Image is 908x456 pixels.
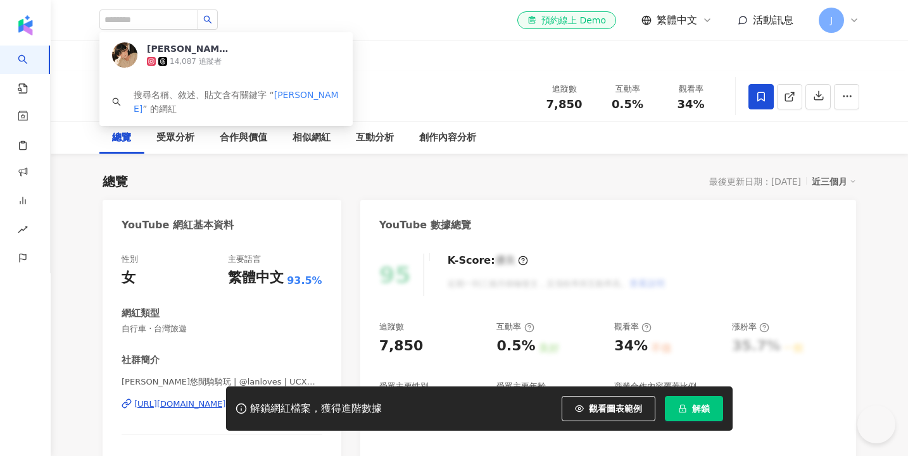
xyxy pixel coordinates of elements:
[665,396,723,421] button: 解鎖
[496,381,546,392] div: 受眾主要年齡
[692,404,710,414] span: 解鎖
[830,13,833,27] span: J
[614,321,652,333] div: 觀看率
[527,14,606,27] div: 預約線上 Demo
[753,14,793,26] span: 活動訊息
[419,130,476,145] div: 創作內容分析
[356,130,394,145] div: 互動分析
[678,404,687,413] span: lock
[657,13,697,27] span: 繁體中文
[496,321,534,333] div: 互動率
[517,11,616,29] a: 預約線上 Demo
[122,354,160,367] div: 社群簡介
[677,98,704,111] span: 34%
[15,15,35,35] img: logo icon
[103,173,128,190] div: 總覽
[709,176,801,187] div: 最後更新日期：[DATE]
[127,51,156,69] div: 7,850
[732,321,769,333] div: 漲粉率
[122,268,136,288] div: 女
[112,130,131,145] div: 總覽
[496,336,535,356] div: 0.5%
[99,49,166,71] button: 7,850
[379,381,429,392] div: 受眾主要性別
[379,336,424,356] div: 7,850
[379,218,471,232] div: YouTube 數據總覽
[293,130,331,145] div: 相似網紅
[287,274,322,288] span: 93.5%
[122,376,322,388] span: [PERSON_NAME]悠閒騎騎玩 | @lanloves | UCXm9p8vOWzq03ww9Nb5847Q
[228,254,261,265] div: 主要語言
[147,87,310,102] div: [PERSON_NAME]悠閒騎騎玩
[540,83,588,96] div: 追蹤數
[122,254,138,265] div: 性別
[18,217,28,245] span: rise
[18,46,43,95] a: search
[250,402,382,416] div: 解鎖網紅檔案，獲得進階數據
[99,78,137,116] img: KOL Avatar
[562,396,655,421] button: 觀看圖表範例
[379,321,404,333] div: 追蹤數
[122,218,234,232] div: YouTube 網紅基本資料
[448,254,528,268] div: K-Score :
[614,381,697,392] div: 商業合作內容覆蓋比例
[812,173,856,190] div: 近三個月
[667,83,715,96] div: 觀看率
[614,336,648,356] div: 34%
[603,83,652,96] div: 互動率
[203,15,212,24] span: search
[156,130,194,145] div: 受眾分析
[612,98,643,111] span: 0.5%
[122,307,160,320] div: 網紅類型
[220,130,267,145] div: 合作與價值
[122,323,322,335] span: 自行車 · 台灣旅遊
[589,404,642,414] span: 觀看圖表範例
[546,97,583,111] span: 7,850
[228,268,284,288] div: 繁體中文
